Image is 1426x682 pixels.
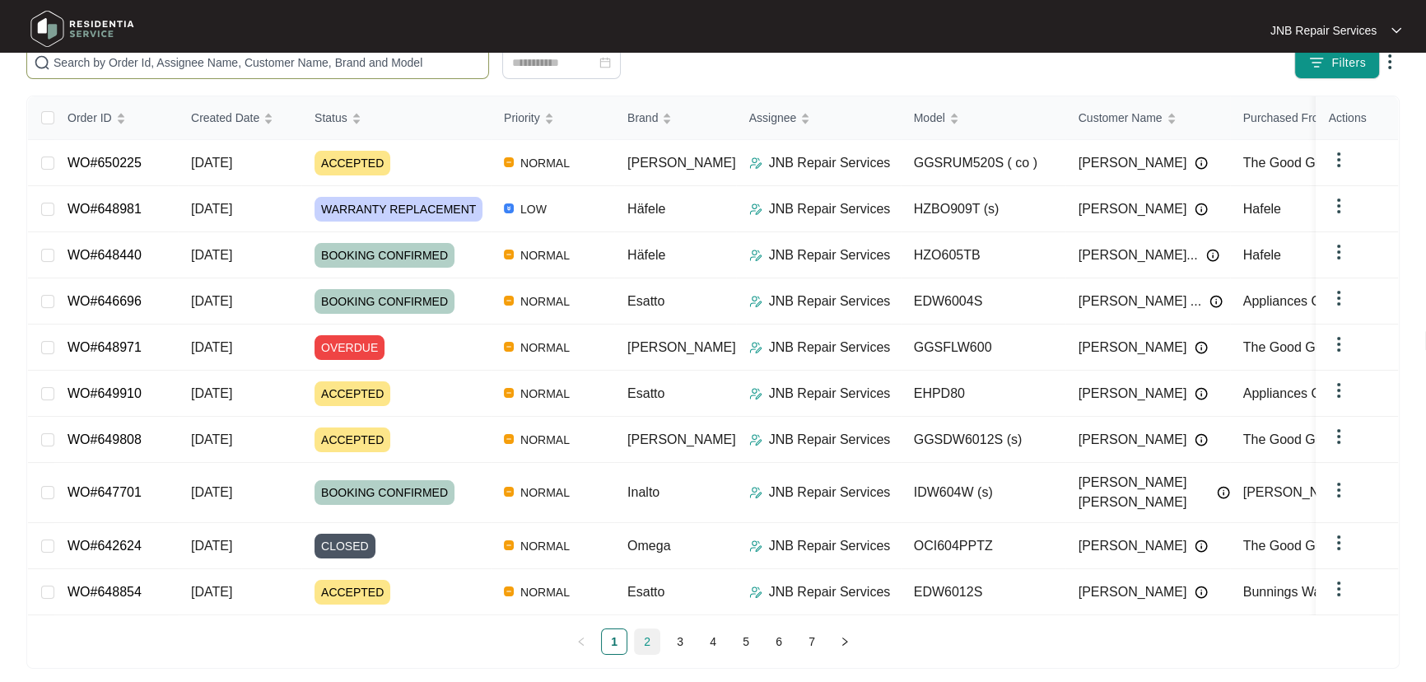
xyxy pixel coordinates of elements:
span: [DATE] [191,156,232,170]
img: dropdown arrow [1329,533,1349,553]
li: 3 [667,628,693,655]
span: ACCEPTED [315,580,390,605]
img: dropdown arrow [1391,26,1401,35]
img: Vercel Logo [504,342,514,352]
td: HZBO909T (s) [901,186,1065,232]
span: NORMAL [514,582,576,602]
img: residentia service logo [25,4,140,54]
th: Priority [491,96,614,140]
span: Model [914,109,945,127]
img: dropdown arrow [1329,480,1349,500]
button: left [568,628,594,655]
td: EDW6012S [901,569,1065,615]
a: 2 [635,629,659,654]
img: Info icon [1195,586,1208,599]
a: 5 [734,629,758,654]
li: 6 [766,628,792,655]
img: dropdown arrow [1329,150,1349,170]
a: 7 [799,629,824,654]
img: Info icon [1209,295,1223,308]
img: dropdown arrow [1380,52,1400,72]
img: filter icon [1308,54,1325,71]
p: JNB Repair Services [769,384,891,404]
td: GGSFLW600 [901,325,1065,371]
span: NORMAL [514,536,576,556]
span: Inalto [627,485,659,499]
p: JNB Repair Services [769,582,891,602]
span: The Good Guys [1243,156,1336,170]
span: The Good Guys [1243,539,1336,553]
span: [PERSON_NAME] [1079,430,1187,450]
a: 4 [701,629,725,654]
span: NORMAL [514,384,576,404]
a: WO#648971 [68,340,142,354]
span: left [576,637,586,647]
span: The Good Guys [1243,432,1336,446]
li: 5 [733,628,759,655]
span: Purchased From [1243,109,1328,127]
a: 1 [602,629,627,654]
span: [PERSON_NAME] [1243,485,1352,499]
span: Häfele [627,248,665,262]
li: 1 [601,628,627,655]
span: Order ID [68,109,112,127]
td: OCI604PPTZ [901,523,1065,569]
td: GGSDW6012S (s) [901,417,1065,463]
img: Assigner Icon [749,586,762,599]
p: JNB Repair Services [769,199,891,219]
p: JNB Repair Services [769,536,891,556]
th: Purchased From [1230,96,1395,140]
span: Appliances Online [1243,294,1349,308]
span: [PERSON_NAME] ... [1079,292,1201,311]
span: NORMAL [514,338,576,357]
p: JNB Repair Services [769,245,891,265]
a: WO#649910 [68,386,142,400]
img: Info icon [1195,433,1208,446]
img: Assigner Icon [749,433,762,446]
img: Assigner Icon [749,295,762,308]
span: [DATE] [191,386,232,400]
img: Info icon [1195,341,1208,354]
img: Assigner Icon [749,203,762,216]
span: [DATE] [191,585,232,599]
img: Info icon [1195,540,1208,553]
span: [PERSON_NAME] [1079,582,1187,602]
span: [DATE] [191,539,232,553]
span: [DATE] [191,202,232,216]
img: Assigner Icon [749,341,762,354]
a: WO#646696 [68,294,142,308]
img: Vercel Logo [504,296,514,306]
span: [PERSON_NAME] [PERSON_NAME] [1079,473,1209,512]
span: [PERSON_NAME] [1079,338,1187,357]
span: [PERSON_NAME] [627,340,736,354]
img: dropdown arrow [1329,196,1349,216]
th: Brand [614,96,736,140]
span: Appliances Online [1243,386,1349,400]
img: Assigner Icon [749,387,762,400]
p: JNB Repair Services [769,430,891,450]
img: dropdown arrow [1329,381,1349,400]
a: WO#649808 [68,432,142,446]
th: Order ID [54,96,178,140]
span: CLOSED [315,534,375,558]
img: Info icon [1195,203,1208,216]
img: dropdown arrow [1329,579,1349,599]
span: Häfele [627,202,665,216]
span: Assignee [749,109,797,127]
img: dropdown arrow [1329,288,1349,308]
button: filter iconFilters [1294,46,1380,79]
span: [PERSON_NAME]... [1079,245,1198,265]
img: Assigner Icon [749,486,762,499]
a: 6 [767,629,791,654]
span: BOOKING CONFIRMED [315,289,454,314]
span: Omega [627,539,670,553]
span: ACCEPTED [315,427,390,452]
span: [PERSON_NAME] [627,156,736,170]
img: Info icon [1195,156,1208,170]
img: Info icon [1206,249,1219,262]
img: Assigner Icon [749,156,762,170]
span: Filters [1331,54,1366,72]
a: WO#648440 [68,248,142,262]
p: JNB Repair Services [1270,22,1377,39]
li: Next Page [832,628,858,655]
